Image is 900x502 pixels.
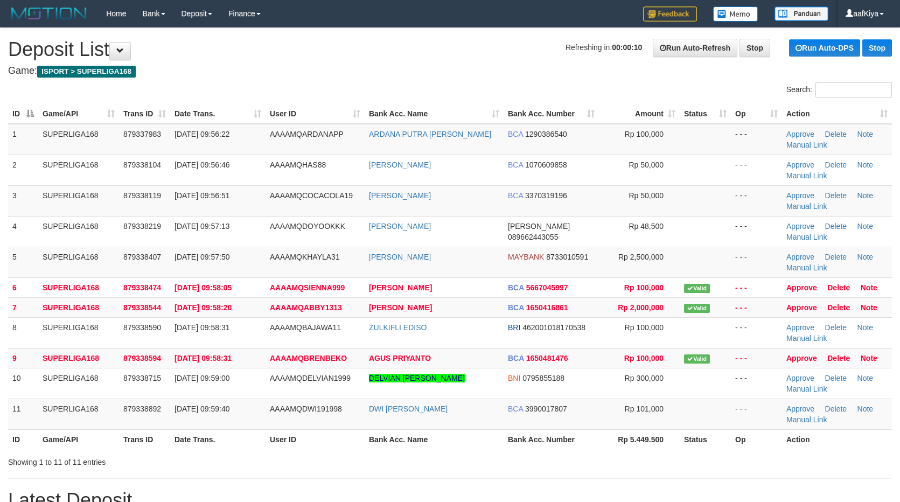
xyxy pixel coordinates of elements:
[825,130,847,138] a: Delete
[522,323,585,332] span: Copy 462001018170538 to clipboard
[38,124,119,155] td: SUPERLIGA168
[504,429,599,449] th: Bank Acc. Number
[857,323,874,332] a: Note
[508,222,570,231] span: [PERSON_NAME]
[625,130,664,138] span: Rp 100,000
[786,263,827,272] a: Manual Link
[625,405,664,413] span: Rp 101,000
[786,202,827,211] a: Manual Link
[8,348,38,368] td: 9
[508,130,523,138] span: BCA
[599,104,680,124] th: Amount: activate to sort column ascending
[38,277,119,297] td: SUPERLIGA168
[861,303,877,312] a: Note
[684,304,710,313] span: Valid transaction
[170,104,266,124] th: Date Trans.: activate to sort column ascending
[8,216,38,247] td: 4
[123,161,161,169] span: 879338104
[525,161,567,169] span: Copy 1070609858 to clipboard
[8,247,38,277] td: 5
[508,191,523,200] span: BCA
[123,283,161,292] span: 879338474
[786,233,827,241] a: Manual Link
[629,222,664,231] span: Rp 48,500
[731,368,782,399] td: - - -
[786,415,827,424] a: Manual Link
[612,43,642,52] strong: 00:00:10
[786,191,814,200] a: Approve
[786,405,814,413] a: Approve
[8,155,38,185] td: 2
[270,283,345,292] span: AAAAMQSIENNA999
[123,323,161,332] span: 879338590
[38,348,119,368] td: SUPERLIGA168
[8,5,90,22] img: MOTION_logo.png
[270,130,344,138] span: AAAAMQARDANAPP
[8,277,38,297] td: 6
[525,191,567,200] span: Copy 3370319196 to clipboard
[508,323,520,332] span: BRI
[684,284,710,293] span: Valid transaction
[270,191,353,200] span: AAAAMQCOCACOLA19
[775,6,828,21] img: panduan.png
[653,39,737,57] a: Run Auto-Refresh
[861,354,877,362] a: Note
[38,368,119,399] td: SUPERLIGA168
[782,429,892,449] th: Action
[508,283,524,292] span: BCA
[731,216,782,247] td: - - -
[789,39,860,57] a: Run Auto-DPS
[508,405,523,413] span: BCA
[504,104,599,124] th: Bank Acc. Number: activate to sort column ascending
[8,185,38,216] td: 3
[731,247,782,277] td: - - -
[369,405,448,413] a: DWI [PERSON_NAME]
[731,317,782,348] td: - - -
[123,374,161,382] span: 879338715
[369,303,432,312] a: [PERSON_NAME]
[508,253,544,261] span: MAYBANK
[825,222,847,231] a: Delete
[731,429,782,449] th: Op
[786,323,814,332] a: Approve
[8,124,38,155] td: 1
[525,405,567,413] span: Copy 3990017807 to clipboard
[857,222,874,231] a: Note
[38,104,119,124] th: Game/API: activate to sort column ascending
[369,222,431,231] a: [PERSON_NAME]
[123,405,161,413] span: 879338892
[175,283,232,292] span: [DATE] 09:58:05
[786,303,817,312] a: Approve
[8,66,892,76] h4: Game:
[825,374,847,382] a: Delete
[369,374,465,382] a: DELVIAN [PERSON_NAME]
[786,161,814,169] a: Approve
[365,429,504,449] th: Bank Acc. Name
[624,283,664,292] span: Rp 100,000
[625,374,664,382] span: Rp 300,000
[38,429,119,449] th: Game/API
[8,368,38,399] td: 10
[786,82,892,98] label: Search:
[38,317,119,348] td: SUPERLIGA168
[566,43,642,52] span: Refreshing in:
[123,222,161,231] span: 879338219
[786,171,827,180] a: Manual Link
[825,323,847,332] a: Delete
[786,283,817,292] a: Approve
[270,303,342,312] span: AAAAMQABBY1313
[270,253,340,261] span: AAAAMQKHAYLA31
[170,429,266,449] th: Date Trans.
[266,429,365,449] th: User ID
[786,253,814,261] a: Approve
[119,429,170,449] th: Trans ID
[825,191,847,200] a: Delete
[38,216,119,247] td: SUPERLIGA168
[857,191,874,200] a: Note
[857,161,874,169] a: Note
[739,39,770,57] a: Stop
[599,429,680,449] th: Rp 5.449.500
[526,303,568,312] span: Copy 1650416861 to clipboard
[857,405,874,413] a: Note
[369,323,427,332] a: ZULKIFLI EDISO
